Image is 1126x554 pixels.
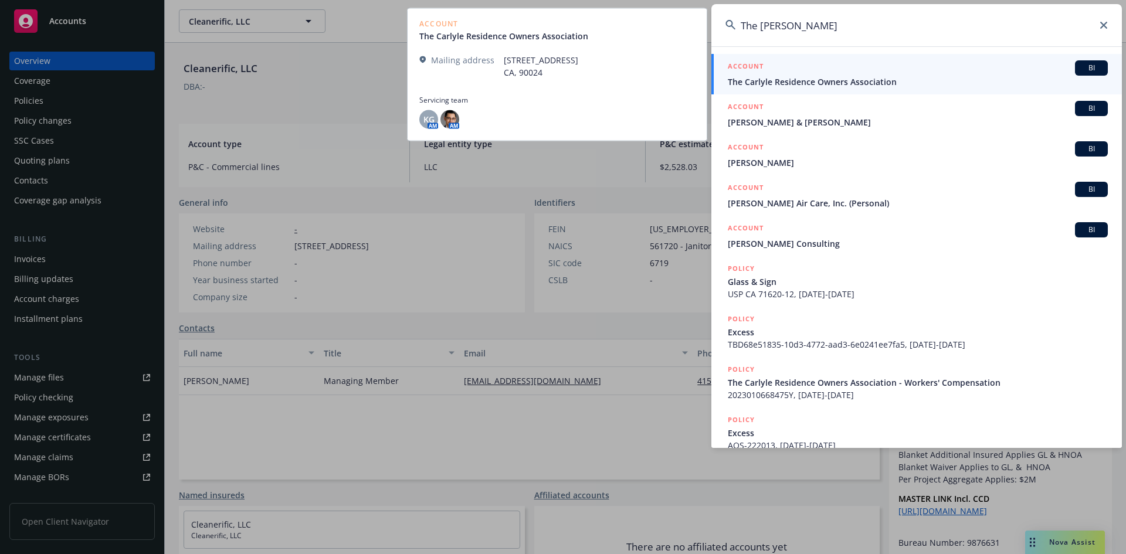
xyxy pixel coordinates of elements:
[711,357,1122,407] a: POLICYThe Carlyle Residence Owners Association - Workers' Compensation2023010668475Y, [DATE]-[DATE]
[728,439,1108,451] span: AQS-222013, [DATE]-[DATE]
[711,407,1122,458] a: POLICYExcessAQS-222013, [DATE]-[DATE]
[728,389,1108,401] span: 2023010668475Y, [DATE]-[DATE]
[728,414,755,426] h5: POLICY
[728,182,764,196] h5: ACCOUNT
[711,94,1122,135] a: ACCOUNTBI[PERSON_NAME] & [PERSON_NAME]
[728,263,755,274] h5: POLICY
[711,307,1122,357] a: POLICYExcessTBD68e51835-10d3-4772-aad3-6e0241ee7fa5, [DATE]-[DATE]
[1080,63,1103,73] span: BI
[728,276,1108,288] span: Glass & Sign
[711,256,1122,307] a: POLICYGlass & SignUSP CA 71620-12, [DATE]-[DATE]
[711,216,1122,256] a: ACCOUNTBI[PERSON_NAME] Consulting
[728,363,755,375] h5: POLICY
[728,197,1108,209] span: [PERSON_NAME] Air Care, Inc. (Personal)
[711,135,1122,175] a: ACCOUNTBI[PERSON_NAME]
[728,141,764,155] h5: ACCOUNT
[728,222,764,236] h5: ACCOUNT
[728,288,1108,300] span: USP CA 71620-12, [DATE]-[DATE]
[728,76,1108,88] span: The Carlyle Residence Owners Association
[728,326,1108,338] span: Excess
[1080,144,1103,154] span: BI
[728,116,1108,128] span: [PERSON_NAME] & [PERSON_NAME]
[728,376,1108,389] span: The Carlyle Residence Owners Association - Workers' Compensation
[711,54,1122,94] a: ACCOUNTBIThe Carlyle Residence Owners Association
[1080,103,1103,114] span: BI
[711,175,1122,216] a: ACCOUNTBI[PERSON_NAME] Air Care, Inc. (Personal)
[728,237,1108,250] span: [PERSON_NAME] Consulting
[728,60,764,74] h5: ACCOUNT
[711,4,1122,46] input: Search...
[728,313,755,325] h5: POLICY
[728,101,764,115] h5: ACCOUNT
[728,338,1108,351] span: TBD68e51835-10d3-4772-aad3-6e0241ee7fa5, [DATE]-[DATE]
[728,427,1108,439] span: Excess
[728,157,1108,169] span: [PERSON_NAME]
[1080,184,1103,195] span: BI
[1080,225,1103,235] span: BI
